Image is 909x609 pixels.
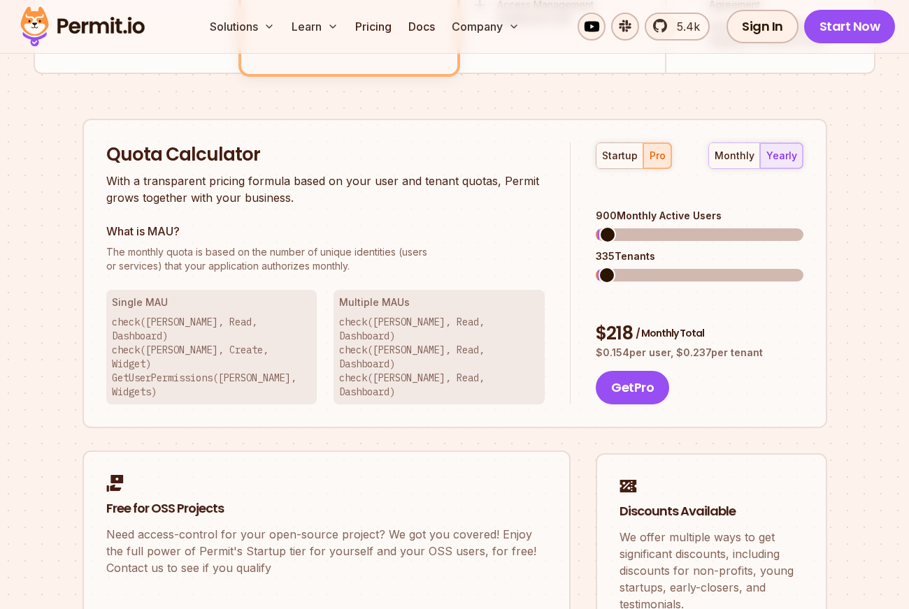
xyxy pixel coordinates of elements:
button: Company [446,13,525,41]
h2: Free for OSS Projects [106,500,547,518]
div: $ 218 [596,321,803,346]
h2: Quota Calculator [106,142,545,168]
p: check([PERSON_NAME], Read, Dashboard) check([PERSON_NAME], Read, Dashboard) check([PERSON_NAME], ... [339,315,539,399]
img: Permit logo [14,3,151,50]
p: or services) that your application authorizes monthly. [106,245,545,273]
button: GetPro [596,371,669,404]
h3: What is MAU? [106,223,545,240]
button: Learn [286,13,344,41]
a: Sign In [727,10,799,43]
div: 900 Monthly Active Users [596,209,803,223]
h3: Multiple MAUs [339,295,539,309]
button: Solutions [204,13,280,41]
div: 335 Tenants [596,249,803,263]
span: 5.4k [668,18,700,35]
p: With a transparent pricing formula based on your user and tenant quotas, Permit grows together wi... [106,173,545,206]
a: Docs [403,13,441,41]
span: / Monthly Total [636,326,704,340]
div: startup [602,149,638,163]
a: Start Now [804,10,896,43]
h2: Discounts Available [620,503,803,520]
p: Need access-control for your open-source project? We got you covered! Enjoy the full power of Per... [106,526,547,576]
h3: Single MAU [112,295,312,309]
a: Pricing [350,13,397,41]
p: $ 0.154 per user, $ 0.237 per tenant [596,346,803,360]
span: The monthly quota is based on the number of unique identities (users [106,245,545,259]
a: 5.4k [645,13,710,41]
p: check([PERSON_NAME], Read, Dashboard) check([PERSON_NAME], Create, Widget) GetUserPermissions([PE... [112,315,312,399]
div: monthly [715,149,754,163]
